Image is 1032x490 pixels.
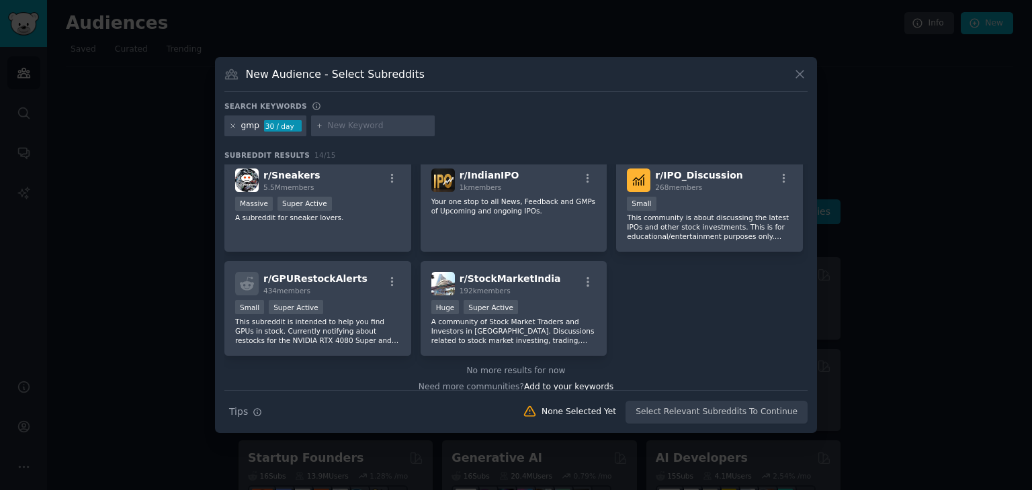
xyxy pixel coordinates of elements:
[460,183,502,191] span: 1k members
[263,183,314,191] span: 5.5M members
[524,382,613,391] span: Add to your keywords
[460,287,511,295] span: 192k members
[431,317,597,345] p: A community of Stock Market Traders and Investors in [GEOGRAPHIC_DATA]. Discussions related to st...
[328,120,430,132] input: New Keyword
[431,197,597,215] p: Your one stop to all News, Feedback and GMPs of Upcoming and ongoing IPOs.
[263,273,368,284] span: r/ GPURestockAlerts
[277,197,332,211] div: Super Active
[464,300,518,314] div: Super Active
[235,213,400,222] p: A subreddit for sneaker lovers.
[627,213,792,241] p: This community is about discussing the latest IPOs and other stock investments. This is for educa...
[224,101,307,111] h3: Search keywords
[246,67,425,81] h3: New Audience - Select Subreddits
[224,150,310,160] span: Subreddit Results
[235,168,259,192] img: Sneakers
[655,170,742,181] span: r/ IPO_Discussion
[460,170,519,181] span: r/ IndianIPO
[431,300,460,314] div: Huge
[542,406,616,418] div: None Selected Yet
[263,170,320,181] span: r/ Sneakers
[235,197,273,211] div: Massive
[627,168,650,192] img: IPO_Discussion
[235,317,400,345] p: This subreddit is intended to help you find GPUs in stock. Currently notifying about restocks for...
[229,405,248,419] span: Tips
[241,120,260,132] div: gmp
[431,168,455,192] img: IndianIPO
[269,300,323,314] div: Super Active
[655,183,702,191] span: 268 members
[264,120,302,132] div: 30 / day
[224,365,808,377] div: No more results for now
[263,287,310,295] span: 434 members
[431,272,455,295] img: StockMarketIndia
[460,273,561,284] span: r/ StockMarketIndia
[314,151,336,159] span: 14 / 15
[224,400,267,424] button: Tips
[224,377,808,393] div: Need more communities?
[235,300,264,314] div: Small
[627,197,656,211] div: Small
